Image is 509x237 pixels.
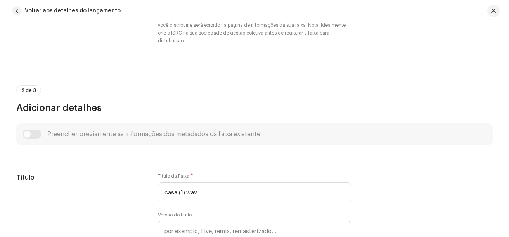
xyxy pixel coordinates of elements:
[158,212,192,218] label: Versão do título
[158,182,351,202] input: Insira o nome da faixa
[16,173,145,182] h5: Título
[158,173,193,179] label: Título da Faixa
[158,14,351,45] small: Insira um código apenas se você já tiver um. Caso contrário, um será gerado quando você distribui...
[16,102,493,114] h3: Adicionar detalhes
